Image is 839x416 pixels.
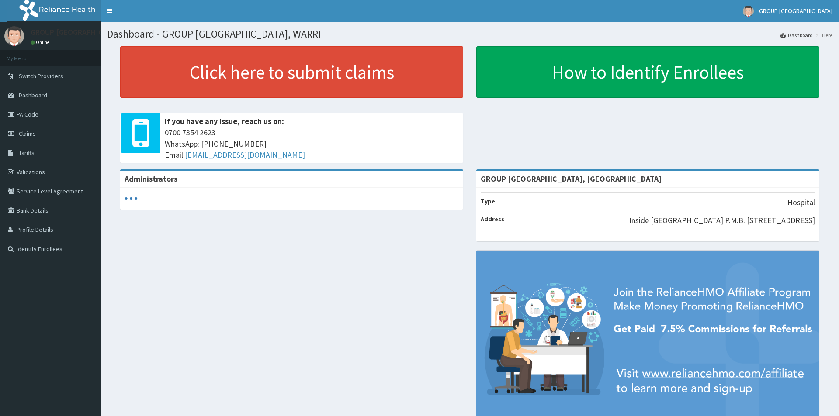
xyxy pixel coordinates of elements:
a: Online [31,39,52,45]
span: Switch Providers [19,72,63,80]
p: Inside [GEOGRAPHIC_DATA] P.M.B. [STREET_ADDRESS] [629,215,815,226]
a: How to Identify Enrollees [476,46,819,98]
a: Dashboard [780,31,813,39]
span: GROUP [GEOGRAPHIC_DATA] [759,7,832,15]
strong: GROUP [GEOGRAPHIC_DATA], [GEOGRAPHIC_DATA] [481,174,662,184]
b: Administrators [125,174,177,184]
span: Dashboard [19,91,47,99]
b: Address [481,215,504,223]
img: User Image [4,26,24,46]
img: User Image [743,6,754,17]
b: Type [481,197,495,205]
span: Claims [19,130,36,138]
b: If you have any issue, reach us on: [165,116,284,126]
a: [EMAIL_ADDRESS][DOMAIN_NAME] [185,150,305,160]
a: Click here to submit claims [120,46,463,98]
svg: audio-loading [125,192,138,205]
li: Here [814,31,832,39]
span: 0700 7354 2623 WhatsApp: [PHONE_NUMBER] Email: [165,127,459,161]
p: GROUP [GEOGRAPHIC_DATA] [31,28,128,36]
h1: Dashboard - GROUP [GEOGRAPHIC_DATA], WARRI [107,28,832,40]
span: Tariffs [19,149,35,157]
p: Hospital [787,197,815,208]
